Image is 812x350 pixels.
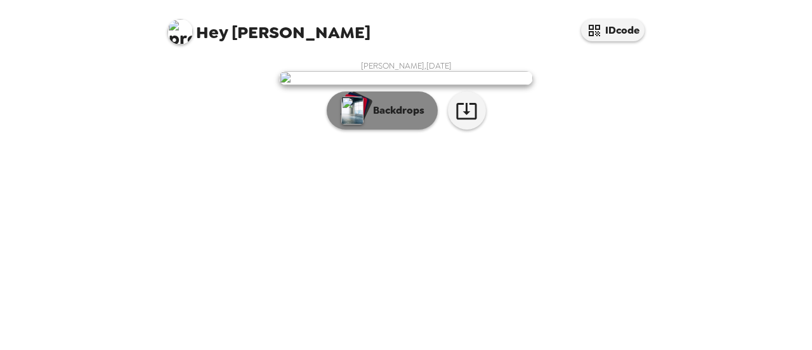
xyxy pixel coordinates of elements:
img: profile pic [167,19,193,44]
span: Hey [196,21,228,44]
button: IDcode [581,19,645,41]
img: user [279,71,533,85]
span: [PERSON_NAME] , [DATE] [361,60,452,71]
button: Backdrops [327,91,438,130]
p: Backdrops [367,103,424,118]
span: [PERSON_NAME] [167,13,370,41]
